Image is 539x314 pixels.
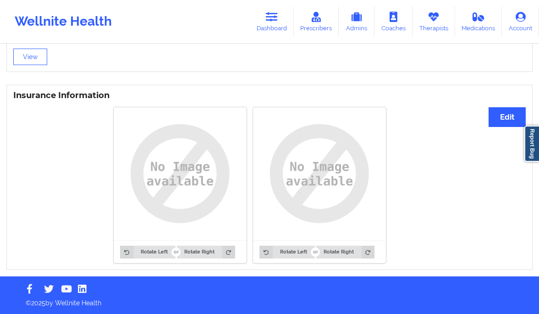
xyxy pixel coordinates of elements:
[250,6,294,37] a: Dashboard
[177,246,235,259] button: Rotate Right
[374,6,412,37] a: Coaches
[259,114,379,234] img: uy8AAAAYdEVYdFRodW1iOjpJbWFnZTo6SGVpZ2h0ADUxMo+NU4EAAAAXdEVYdFRodW1iOjpJbWFnZTo6V2lkdGgANTEyHHwD3...
[316,246,374,259] button: Rotate Right
[13,90,526,101] h3: Insurance Information
[455,6,502,37] a: Medications
[502,6,539,37] a: Account
[489,107,526,127] button: Edit
[19,292,520,308] p: © 2025 by Wellnite Health
[13,49,47,65] button: View
[524,126,539,162] a: Report Bug
[120,246,175,259] button: Rotate Left
[259,246,314,259] button: Rotate Left
[294,6,339,37] a: Prescribers
[339,6,374,37] a: Admins
[120,114,240,234] img: uy8AAAAYdEVYdFRodW1iOjpJbWFnZTo6SGVpZ2h0ADUxMo+NU4EAAAAXdEVYdFRodW1iOjpJbWFnZTo6V2lkdGgANTEyHHwD3...
[412,6,455,37] a: Therapists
